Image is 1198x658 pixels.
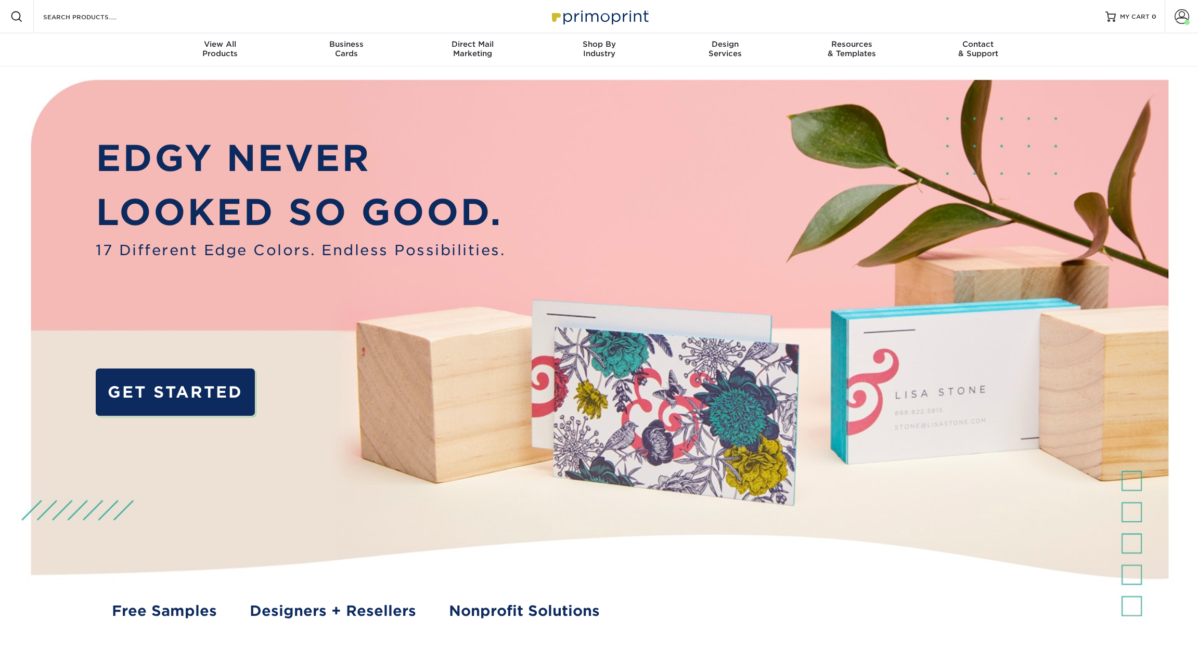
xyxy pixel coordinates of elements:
span: Contact [915,40,1041,49]
div: & Templates [789,40,915,58]
a: Resources& Templates [789,33,915,67]
a: View AllProducts [157,33,284,67]
a: Direct MailMarketing [409,33,536,67]
div: Products [157,40,284,58]
a: Nonprofit Solutions [449,600,600,622]
span: MY CART [1120,12,1150,21]
span: 17 Different Edge Colors. Endless Possibilities. [96,240,505,261]
span: 0 [1152,13,1156,20]
a: GET STARTED [96,369,255,416]
div: & Support [915,40,1041,58]
span: Business [283,40,409,49]
p: EDGY NEVER [96,131,505,186]
span: Design [662,40,789,49]
span: Shop By [536,40,662,49]
div: Industry [536,40,662,58]
span: Resources [789,40,915,49]
a: BusinessCards [283,33,409,67]
div: Services [662,40,789,58]
span: View All [157,40,284,49]
div: Marketing [409,40,536,58]
a: Designers + Resellers [250,600,416,622]
span: Direct Mail [409,40,536,49]
a: Contact& Support [915,33,1041,67]
img: Primoprint [547,5,651,28]
p: LOOKED SO GOOD. [96,186,505,240]
a: DesignServices [662,33,789,67]
a: Free Samples [112,600,217,622]
input: SEARCH PRODUCTS..... [42,10,144,23]
div: Cards [283,40,409,58]
a: Shop ByIndustry [536,33,662,67]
